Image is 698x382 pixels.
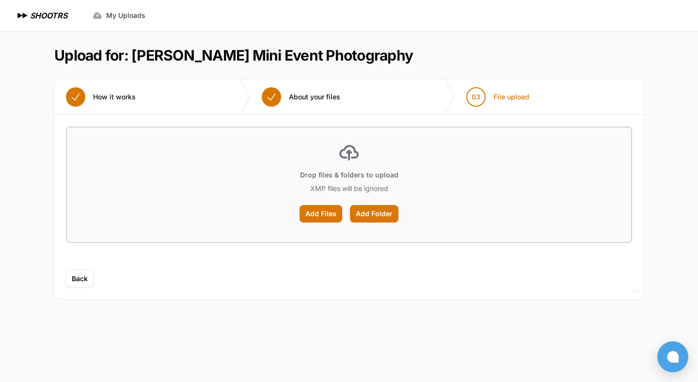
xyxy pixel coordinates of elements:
span: File upload [493,92,529,102]
a: My Uploads [87,7,151,24]
h1: SHOOTRS [30,10,67,21]
div: v2 [632,285,639,297]
span: About your files [289,92,340,102]
span: 03 [472,92,480,102]
p: XMP files will be ignored [310,184,388,193]
p: Drop files & folders to upload [300,170,398,180]
button: Open chat window [657,341,688,372]
h1: Upload for: [PERSON_NAME] Mini Event Photography [54,47,413,64]
button: Back [66,270,94,287]
label: Add Folder [350,205,398,223]
button: About your files [250,80,352,114]
span: How it works [93,92,136,102]
img: SHOOTRS [16,10,30,21]
a: SHOOTRS SHOOTRS [16,10,67,21]
button: How it works [54,80,147,114]
label: Add Files [300,205,342,223]
span: My Uploads [106,11,145,20]
button: 03 File upload [455,80,541,114]
span: Back [72,274,88,284]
